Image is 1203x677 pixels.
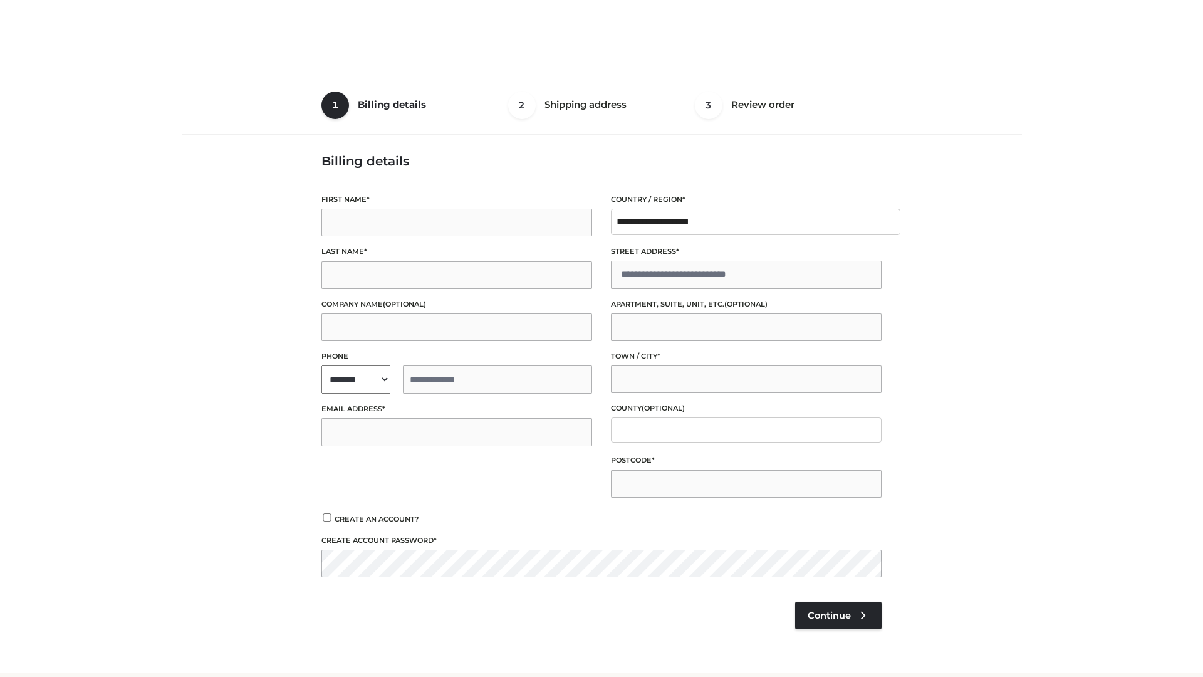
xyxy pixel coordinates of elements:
label: Create account password [321,535,882,547]
label: Country / Region [611,194,882,206]
label: Street address [611,246,882,258]
span: (optional) [642,404,685,412]
label: Postcode [611,454,882,466]
label: County [611,402,882,414]
label: Email address [321,403,592,415]
label: Last name [321,246,592,258]
span: Create an account? [335,515,419,523]
input: Create an account? [321,513,333,522]
span: Shipping address [544,98,627,110]
span: Billing details [358,98,426,110]
label: Company name [321,298,592,310]
label: Apartment, suite, unit, etc. [611,298,882,310]
span: (optional) [383,300,426,308]
span: 2 [508,92,536,119]
span: Review order [731,98,794,110]
span: 3 [695,92,722,119]
a: Continue [795,602,882,629]
span: 1 [321,92,349,119]
label: Town / City [611,350,882,362]
label: First name [321,194,592,206]
label: Phone [321,350,592,362]
span: Continue [808,610,851,621]
h3: Billing details [321,154,882,169]
span: (optional) [724,300,768,308]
